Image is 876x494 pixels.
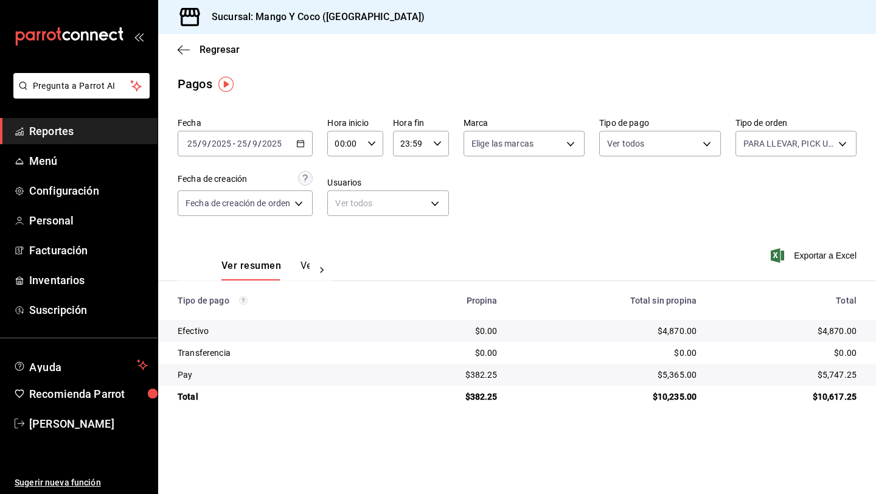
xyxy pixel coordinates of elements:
[178,173,247,186] div: Fecha de creación
[716,296,857,305] div: Total
[397,369,498,381] div: $382.25
[178,44,240,55] button: Regresar
[716,391,857,403] div: $10,617.25
[397,347,498,359] div: $0.00
[239,296,248,305] svg: Los pagos realizados con Pay y otras terminales son montos brutos.
[221,260,281,280] button: Ver resumen
[202,10,425,24] h3: Sucursal: Mango Y Coco ([GEOGRAPHIC_DATA])
[258,139,262,148] span: /
[29,153,148,169] span: Menú
[134,32,144,41] button: open_drawer_menu
[218,77,234,92] img: Tooltip marker
[301,260,346,280] button: Ver pagos
[716,325,857,337] div: $4,870.00
[178,296,378,305] div: Tipo de pago
[178,75,212,93] div: Pagos
[517,296,697,305] div: Total sin propina
[252,139,258,148] input: --
[716,369,857,381] div: $5,747.25
[327,178,448,187] label: Usuarios
[248,139,251,148] span: /
[397,296,498,305] div: Propina
[198,139,201,148] span: /
[397,325,498,337] div: $0.00
[735,119,857,127] label: Tipo de orden
[211,139,232,148] input: ----
[29,358,132,372] span: Ayuda
[178,119,313,127] label: Fecha
[200,44,240,55] span: Regresar
[29,416,148,432] span: [PERSON_NAME]
[716,347,857,359] div: $0.00
[15,476,148,489] span: Sugerir nueva función
[201,139,207,148] input: --
[178,391,378,403] div: Total
[178,347,378,359] div: Transferencia
[29,242,148,259] span: Facturación
[517,369,697,381] div: $5,365.00
[327,190,448,216] div: Ver todos
[607,137,644,150] span: Ver todos
[29,386,148,402] span: Recomienda Parrot
[599,119,720,127] label: Tipo de pago
[743,137,834,150] span: PARA LLEVAR, PICK UP, COME AQUÍ, Externo, Come Aquí, A domicilio
[29,212,148,229] span: Personal
[207,139,211,148] span: /
[397,391,498,403] div: $382.25
[9,88,150,101] a: Pregunta a Parrot AI
[393,119,449,127] label: Hora fin
[237,139,248,148] input: --
[29,183,148,199] span: Configuración
[233,139,235,148] span: -
[471,137,534,150] span: Elige las marcas
[178,325,378,337] div: Efectivo
[517,347,697,359] div: $0.00
[33,80,131,92] span: Pregunta a Parrot AI
[262,139,282,148] input: ----
[29,123,148,139] span: Reportes
[517,391,697,403] div: $10,235.00
[464,119,585,127] label: Marca
[29,272,148,288] span: Inventarios
[29,302,148,318] span: Suscripción
[221,260,310,280] div: navigation tabs
[178,369,378,381] div: Pay
[186,197,290,209] span: Fecha de creación de orden
[187,139,198,148] input: --
[327,119,383,127] label: Hora inicio
[773,248,857,263] button: Exportar a Excel
[517,325,697,337] div: $4,870.00
[13,73,150,99] button: Pregunta a Parrot AI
